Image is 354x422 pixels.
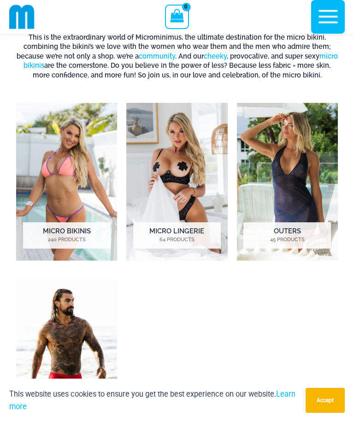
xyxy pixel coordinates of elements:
[306,388,345,413] button: Accept
[243,222,331,248] h2: Outers
[139,52,175,60] a: community
[126,103,227,261] a: Visit product category Micro Lingerie
[9,4,35,30] img: cropped mm emblem
[133,236,221,244] mark: 64 Products
[243,236,331,244] mark: 45 Products
[237,103,338,261] a: Visit product category Outers
[9,390,295,411] a: Learn more
[23,222,111,248] h2: Micro Bikinis
[133,222,221,248] h2: Micro Lingerie
[237,103,338,261] img: Outers
[9,388,299,413] p: This website uses cookies to ensure you get the best experience on our website.
[16,103,117,261] a: Visit product category Micro Bikinis
[204,52,227,60] a: cheeky
[126,103,227,261] img: Micro Lingerie
[16,103,117,261] img: Micro Bikinis
[16,33,338,80] h6: This is the extraordinary world of Microminimus, the ultimate destination for the micro bikini, c...
[23,236,111,244] mark: 240 Products
[165,5,189,29] a: View Shopping Cart, empty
